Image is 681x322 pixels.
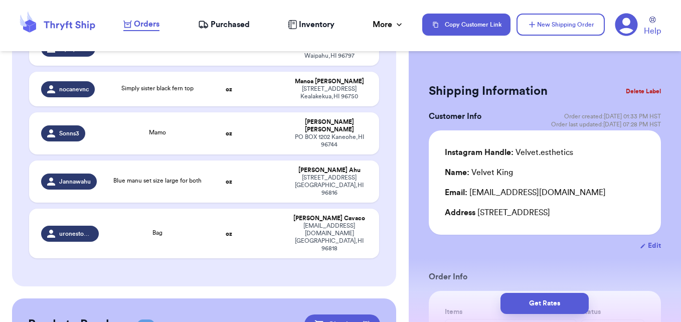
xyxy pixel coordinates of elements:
div: Manoa [PERSON_NAME] [291,78,368,85]
span: Sonns3 [59,129,79,137]
span: Help [644,25,661,37]
strong: oz [226,179,232,185]
button: Get Rates [500,293,589,314]
span: Blue manu set size large for both [113,178,202,184]
strong: oz [226,86,232,92]
span: Mamo [149,129,166,135]
h3: Order Info [429,271,661,283]
button: Delete Label [622,80,665,102]
div: PO BOX 1202 Kaneohe , HI 96744 [291,133,368,148]
strong: oz [226,130,232,136]
a: Orders [123,18,159,31]
div: [STREET_ADDRESS] Kealakekua , HI 96750 [291,85,368,100]
h2: Shipping Information [429,83,548,99]
span: Bag [152,230,162,236]
h3: Customer Info [429,110,481,122]
a: Inventory [288,19,334,31]
div: [PERSON_NAME] Cavaco [291,215,368,222]
strong: oz [226,231,232,237]
a: Help [644,17,661,37]
div: More [373,19,404,31]
div: [EMAIL_ADDRESS][DOMAIN_NAME] [GEOGRAPHIC_DATA] , HI 96818 [291,222,368,252]
span: Order last updated: [DATE] 07:28 PM HST [551,120,661,128]
span: Address [445,209,475,217]
div: [EMAIL_ADDRESS][DOMAIN_NAME] [445,187,645,199]
button: New Shipping Order [517,14,605,36]
span: Simply sister black fern top [121,85,194,91]
span: Name: [445,169,469,177]
button: Copy Customer Link [422,14,510,36]
span: Jannawahu [59,178,91,186]
span: Order created: [DATE] 01:33 PM HST [564,112,661,120]
span: Inventory [299,19,334,31]
span: uronestopshopp [59,230,92,238]
div: [PERSON_NAME] Ahu [291,167,368,174]
span: Orders [134,18,159,30]
button: Edit [640,241,661,251]
strong: oz [226,46,232,52]
a: Purchased [198,19,250,31]
span: nocanevnc [59,85,89,93]
div: [STREET_ADDRESS] [445,207,645,219]
span: Email: [445,189,467,197]
div: [PERSON_NAME] [PERSON_NAME] [291,118,368,133]
div: [STREET_ADDRESS] Waipahu , HI 96797 [291,45,368,60]
span: Purchased [211,19,250,31]
span: Instagram Handle: [445,148,514,156]
div: Velvet.esthetics [445,146,573,158]
div: [STREET_ADDRESS] [GEOGRAPHIC_DATA] , HI 96816 [291,174,368,197]
div: Velvet King [445,167,513,179]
